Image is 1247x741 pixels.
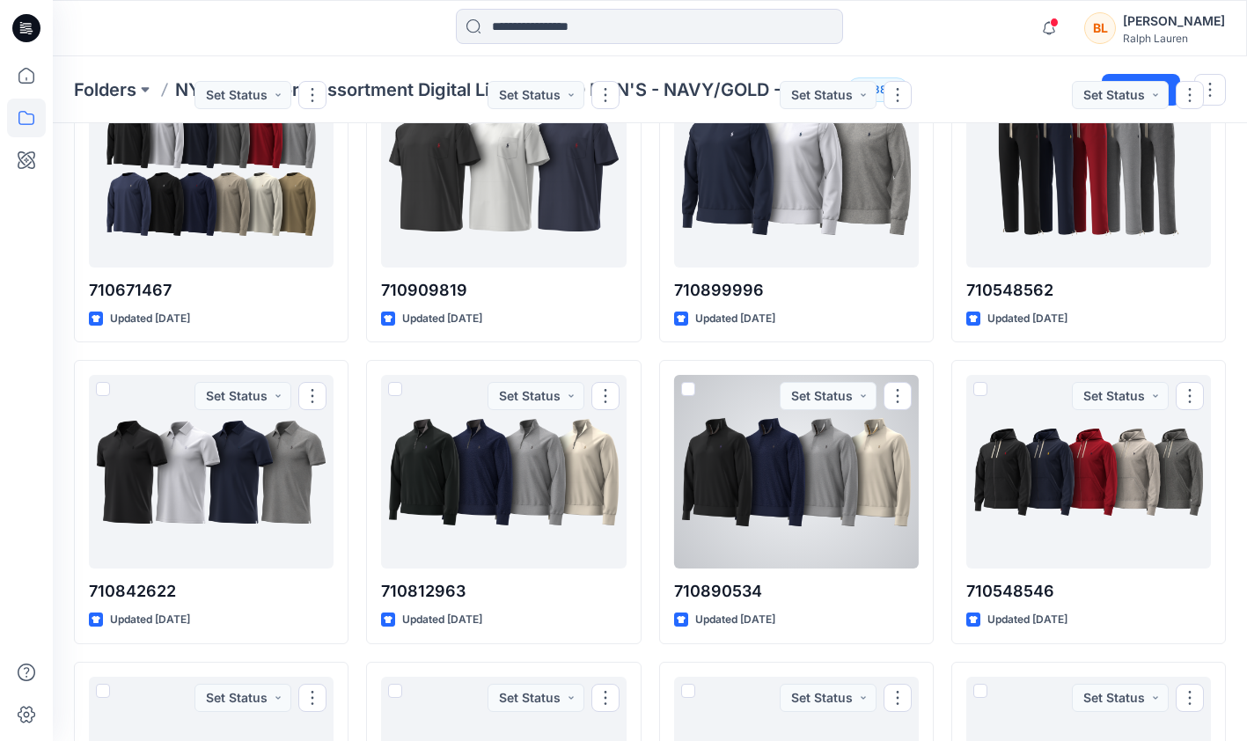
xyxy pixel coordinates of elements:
p: 138 [869,80,887,99]
p: Updated [DATE] [695,310,775,328]
p: Updated [DATE] [987,310,1067,328]
a: 710548546 [966,375,1211,569]
a: 710842622 [89,375,334,569]
a: 710548562 [966,74,1211,268]
p: 710909819 [381,278,626,303]
a: NY Annual Core Assortment Digital Lib [175,77,500,102]
a: 710899996 [674,74,919,268]
a: Folders [74,77,136,102]
p: 710890534 [674,579,919,604]
p: Updated [DATE] [402,310,482,328]
a: 710671467 [89,74,334,268]
p: Updated [DATE] [110,611,190,629]
p: 710842622 [89,579,334,604]
p: 710671467 [89,278,334,303]
div: [PERSON_NAME] [1123,11,1225,32]
a: 710890534 [674,375,919,569]
p: POLO MEN'S - NAVY/GOLD - KNITS [539,77,840,102]
p: Updated [DATE] [110,310,190,328]
p: Updated [DATE] [987,611,1067,629]
p: 710548546 [966,579,1211,604]
a: 710812963 [381,375,626,569]
button: 138 [847,77,909,102]
p: Updated [DATE] [402,611,482,629]
div: BL [1084,12,1116,44]
a: 710909819 [381,74,626,268]
p: 710812963 [381,579,626,604]
div: Ralph Lauren [1123,32,1225,45]
button: New [1102,74,1180,106]
p: 710548562 [966,278,1211,303]
p: 710899996 [674,278,919,303]
p: Updated [DATE] [695,611,775,629]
